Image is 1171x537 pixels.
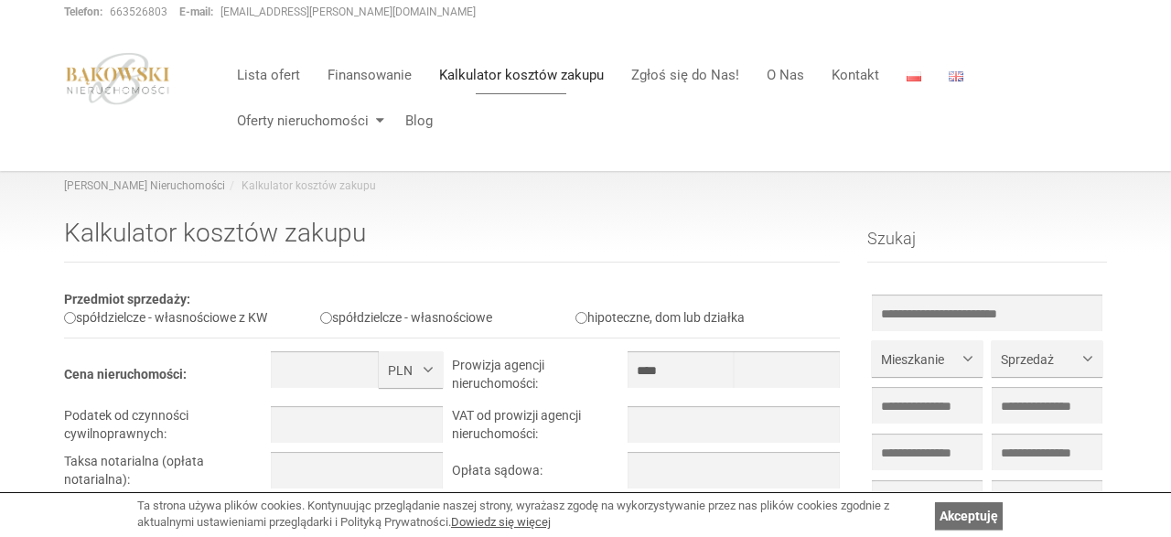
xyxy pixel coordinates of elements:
a: Zgłoś się do Nas! [618,57,753,93]
button: Sprzedaż [992,340,1102,377]
a: Blog [392,102,433,139]
td: Prowizja agencji nieruchomości: [452,351,628,406]
a: Kalkulator kosztów zakupu [425,57,618,93]
h3: Szukaj [867,230,1108,263]
img: Polski [907,71,921,81]
b: Cena nieruchomości: [64,367,187,381]
a: Finansowanie [314,57,425,93]
a: O Nas [753,57,818,93]
a: Akceptuję [935,502,1003,530]
span: PLN [388,361,420,380]
label: spółdzielcze - własnościowe [320,310,492,325]
strong: E-mail: [179,5,213,18]
label: spółdzielcze - własnościowe z KW [64,310,267,325]
a: [PERSON_NAME] Nieruchomości [64,179,225,192]
button: PLN [379,351,443,388]
input: spółdzielcze - własnościowe z KW [64,312,76,324]
input: hipoteczne, dom lub działka [575,312,587,324]
li: Kalkulator kosztów zakupu [225,178,376,194]
button: Mieszkanie [872,340,983,377]
b: Przedmiot sprzedaży: [64,292,190,306]
h1: Kalkulator kosztów zakupu [64,220,840,263]
td: VAT od prowizji agencji nieruchomości: [452,406,628,452]
a: Kontakt [818,57,893,93]
input: spółdzielcze - własnościowe [320,312,332,324]
a: Lista ofert [223,57,314,93]
a: Oferty nieruchomości [223,102,392,139]
strong: Telefon: [64,5,102,18]
label: hipoteczne, dom lub działka [575,310,745,325]
a: Dowiedz się więcej [451,515,551,529]
span: Sprzedaż [1001,350,1080,369]
td: Podatek od czynności cywilnoprawnych: [64,406,271,452]
td: Opłata sądowa: [452,452,628,498]
a: 663526803 [110,5,167,18]
img: logo [64,52,172,105]
img: English [949,71,963,81]
a: [EMAIL_ADDRESS][PERSON_NAME][DOMAIN_NAME] [220,5,476,18]
div: Ta strona używa plików cookies. Kontynuując przeglądanie naszej strony, wyrażasz zgodę na wykorzy... [137,498,926,532]
td: Taksa notarialna (opłata notarialna): [64,452,271,498]
span: Mieszkanie [881,350,960,369]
